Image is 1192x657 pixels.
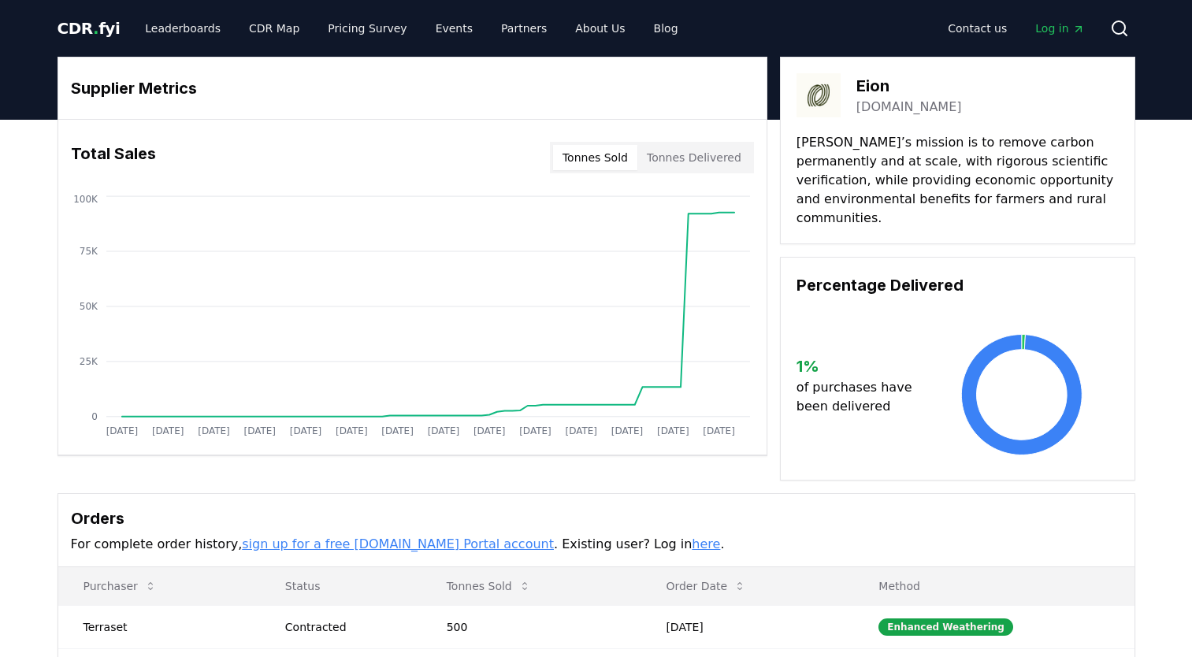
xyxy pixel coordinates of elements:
a: CDR Map [236,14,312,43]
a: here [692,536,720,551]
a: Log in [1023,14,1097,43]
h3: Supplier Metrics [71,76,754,100]
button: Order Date [653,570,759,602]
tspan: [DATE] [106,425,138,436]
tspan: 100K [73,194,98,205]
p: Method [866,578,1121,594]
td: 500 [421,605,641,648]
tspan: [DATE] [336,425,368,436]
tspan: 0 [91,411,98,422]
tspan: 75K [79,246,98,257]
tspan: [DATE] [473,425,506,436]
button: Purchaser [71,570,169,602]
a: Partners [488,14,559,43]
h3: Eion [856,74,962,98]
h3: Total Sales [71,142,156,173]
a: sign up for a free [DOMAIN_NAME] Portal account [242,536,554,551]
h3: 1 % [797,354,925,378]
p: [PERSON_NAME]’s mission is to remove carbon permanently and at scale, with rigorous scientific ve... [797,133,1119,228]
p: For complete order history, . Existing user? Log in . [71,535,1122,554]
tspan: 50K [79,301,98,312]
span: Log in [1035,20,1084,36]
tspan: 25K [79,356,98,367]
tspan: [DATE] [381,425,414,436]
td: [DATE] [641,605,853,648]
div: Contracted [285,619,409,635]
h3: Percentage Delivered [797,273,1119,297]
tspan: [DATE] [151,425,184,436]
a: Blog [641,14,691,43]
tspan: [DATE] [427,425,459,436]
span: . [93,19,98,38]
div: Enhanced Weathering [878,618,1013,636]
p: Status [273,578,409,594]
a: Events [423,14,485,43]
img: Eion-logo [797,73,841,117]
tspan: [DATE] [519,425,551,436]
a: Contact us [935,14,1019,43]
a: [DOMAIN_NAME] [856,98,962,117]
h3: Orders [71,507,1122,530]
a: About Us [563,14,637,43]
button: Tonnes Sold [553,145,637,170]
p: of purchases have been delivered [797,378,925,416]
tspan: [DATE] [243,425,276,436]
a: Leaderboards [132,14,233,43]
tspan: [DATE] [198,425,230,436]
nav: Main [935,14,1097,43]
tspan: [DATE] [657,425,689,436]
nav: Main [132,14,690,43]
button: Tonnes Sold [434,570,544,602]
td: Terraset [58,605,260,648]
button: Tonnes Delivered [637,145,751,170]
span: CDR fyi [58,19,121,38]
tspan: [DATE] [289,425,321,436]
tspan: [DATE] [703,425,735,436]
tspan: [DATE] [565,425,597,436]
a: Pricing Survey [315,14,419,43]
a: CDR.fyi [58,17,121,39]
tspan: [DATE] [611,425,644,436]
